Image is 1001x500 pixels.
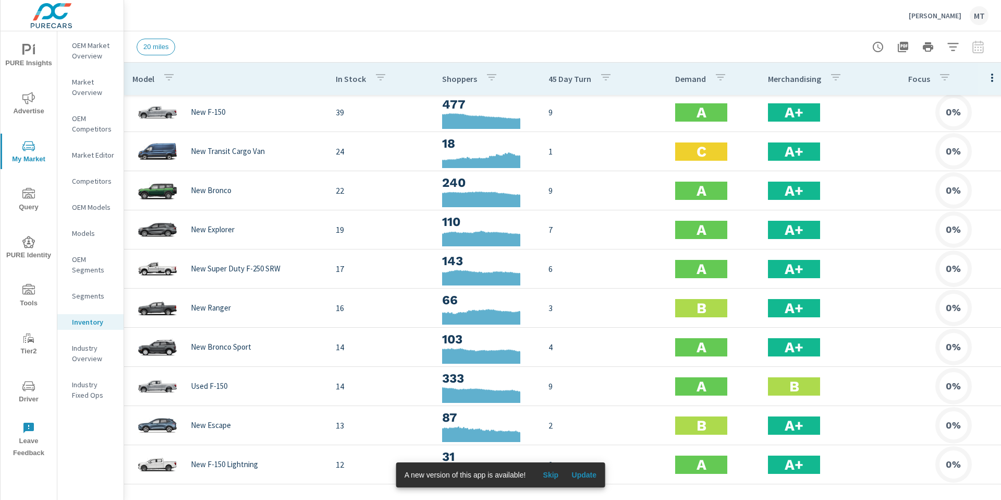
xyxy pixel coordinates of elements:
p: OEM Competitors [72,113,115,134]
p: 16 [336,302,425,314]
p: OEM Models [72,202,115,212]
h2: B [697,416,706,435]
p: 1 [548,145,658,158]
div: OEM Segments [57,252,124,278]
h3: 240 [442,174,532,192]
p: 19 [336,223,425,236]
h3: 31 [442,448,532,466]
span: My Market [4,140,54,165]
p: New F-150 Lightning [191,460,258,469]
p: 13 [336,419,425,432]
p: New Bronco Sport [191,342,251,352]
h2: A+ [785,221,803,239]
span: Driver [4,380,54,406]
h6: 0% [946,342,961,352]
img: glamour [137,253,178,284]
p: Market Editor [72,150,115,160]
button: Print Report [918,37,938,57]
img: glamour [137,449,178,480]
p: Industry Fixed Ops [72,379,115,400]
span: Advertise [4,92,54,117]
h6: 0% [946,420,961,431]
button: Update [567,467,601,483]
div: OEM Competitors [57,111,124,137]
div: Inventory [57,314,124,330]
img: glamour [137,136,178,167]
div: OEM Market Overview [57,38,124,64]
p: 9 [548,380,658,392]
h2: B [697,299,706,317]
h2: A+ [785,456,803,474]
h3: 18 [442,135,532,152]
p: Demand [675,74,706,84]
span: Skip [538,470,563,480]
h3: 66 [442,291,532,309]
img: glamour [137,175,178,206]
h6: 0% [946,459,961,470]
p: 22 [336,184,425,197]
p: Used F-150 [191,382,227,391]
h2: A+ [785,142,803,161]
h3: 110 [442,213,532,231]
div: Competitors [57,173,124,189]
h6: 0% [946,381,961,391]
div: Industry Overview [57,340,124,366]
h2: A [697,103,706,122]
h6: 0% [946,146,961,157]
h2: C [697,142,706,161]
img: glamour [137,410,178,441]
p: OEM Segments [72,254,115,275]
h3: 477 [442,96,532,113]
div: Market Editor [57,147,124,163]
p: New Transit Cargo Van [191,147,265,156]
div: nav menu [1,31,57,463]
div: Industry Fixed Ops [57,377,124,403]
h2: A [697,338,706,356]
span: PURE Identity [4,236,54,261]
h6: 0% [946,224,961,235]
img: glamour [137,292,178,324]
h2: A+ [785,416,803,435]
p: OEM Market Overview [72,40,115,61]
p: 4 [548,341,658,353]
p: 7 [548,223,658,236]
p: 2 [548,458,658,471]
h2: A [697,182,706,200]
span: Tools [4,284,54,309]
h6: 0% [946,264,961,274]
h2: A [697,456,706,474]
span: Update [571,470,596,480]
img: glamour [137,371,178,402]
p: Merchandising [768,74,821,84]
button: "Export Report to PDF" [893,37,913,57]
div: MT [970,6,988,25]
p: New Explorer [191,225,235,234]
h6: 0% [946,107,961,117]
span: PURE Insights [4,44,54,69]
h6: 0% [946,185,961,196]
p: Focus [908,74,930,84]
p: 39 [336,106,425,118]
p: 45 Day Turn [548,74,591,84]
p: 24 [336,145,425,158]
p: 3 [548,302,658,314]
h2: A+ [785,103,803,122]
h2: A+ [785,260,803,278]
p: New Ranger [191,303,231,313]
div: Segments [57,288,124,304]
div: Models [57,225,124,241]
h3: 87 [442,409,532,426]
p: New Super Duty F-250 SRW [191,264,280,273]
p: 12 [336,458,425,471]
h2: A+ [785,338,803,356]
p: New Escape [191,421,231,430]
p: Inventory [72,317,115,327]
span: Query [4,188,54,213]
p: 9 [548,106,658,118]
h6: 0% [946,303,961,313]
p: Shoppers [442,74,477,84]
p: Segments [72,291,115,301]
p: Model [132,74,154,84]
h2: A+ [785,299,803,317]
h2: A+ [785,182,803,200]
